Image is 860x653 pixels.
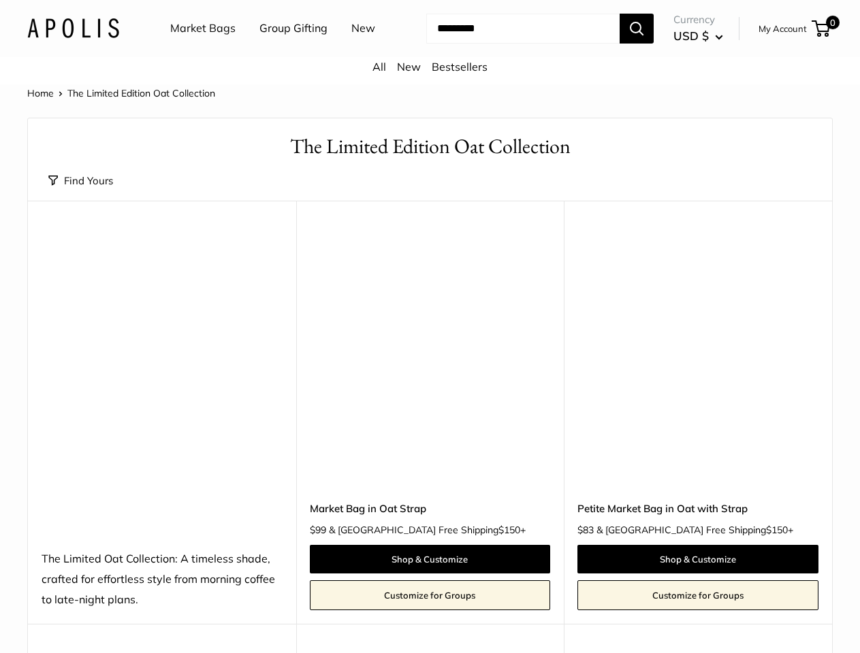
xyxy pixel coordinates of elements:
span: & [GEOGRAPHIC_DATA] Free Shipping + [329,525,526,535]
span: & [GEOGRAPHIC_DATA] Free Shipping + [596,525,793,535]
a: 0 [813,20,830,37]
a: Petite Market Bag in Oat with StrapPetite Market Bag in Oat with Strap [577,235,818,475]
button: Find Yours [48,171,113,190]
a: Market Bag in Oat Strap [310,501,551,516]
a: Customize for Groups [310,580,551,610]
button: Search [620,14,654,44]
a: Bestsellers [432,60,488,73]
img: Apolis [27,18,119,38]
nav: Breadcrumb [27,84,215,102]
button: USD $ [673,25,723,47]
a: All [372,60,386,73]
div: The Limited Oat Collection: A timeless shade, crafted for effortless style from morning coffee to... [42,549,283,610]
a: Market Bags [170,18,236,39]
span: $150 [498,524,520,536]
a: Home [27,87,54,99]
span: The Limited Edition Oat Collection [67,87,215,99]
a: My Account [759,20,807,37]
a: New [397,60,421,73]
input: Search... [426,14,620,44]
a: Shop & Customize [577,545,818,573]
a: Customize for Groups [577,580,818,610]
a: New [351,18,375,39]
a: Petite Market Bag in Oat with Strap [577,501,818,516]
a: Group Gifting [259,18,328,39]
span: $150 [766,524,788,536]
a: Market Bag in Oat StrapMarket Bag in Oat Strap [310,235,551,475]
span: 0 [826,16,840,29]
span: Currency [673,10,723,29]
span: USD $ [673,29,709,43]
a: Shop & Customize [310,545,551,573]
h1: The Limited Edition Oat Collection [48,132,812,161]
span: $99 [310,524,326,536]
span: $83 [577,524,594,536]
